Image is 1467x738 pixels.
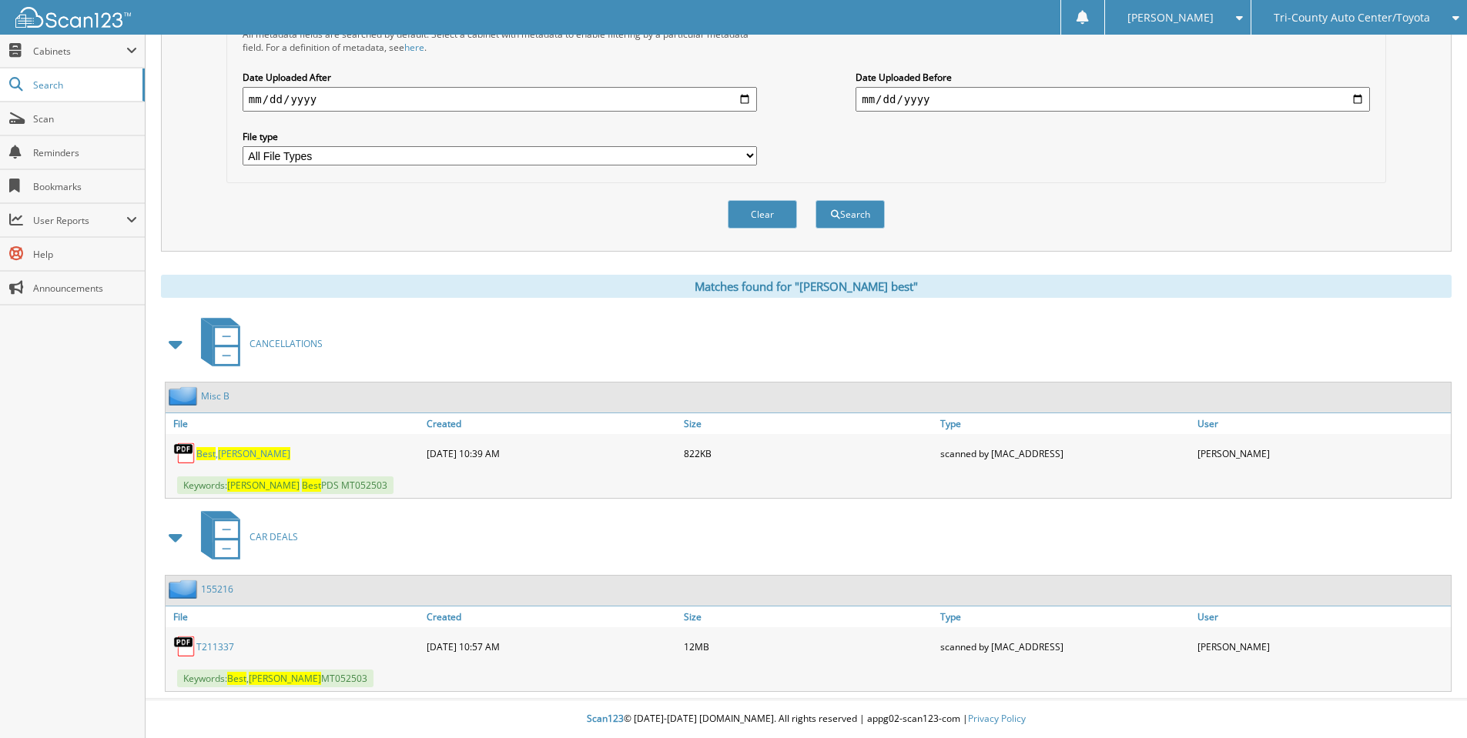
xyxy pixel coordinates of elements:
[243,28,757,54] div: All metadata fields are searched by default. Select a cabinet with metadata to enable filtering b...
[680,631,937,662] div: 12MB
[192,313,323,374] a: CANCELLATIONS
[302,479,321,492] span: Best
[423,631,680,662] div: [DATE] 10:57 AM
[587,712,624,725] span: Scan123
[227,672,246,685] span: Best
[728,200,797,229] button: Clear
[816,200,885,229] button: Search
[250,337,323,350] span: CANCELLATIONS
[936,413,1194,434] a: Type
[1194,606,1451,627] a: User
[218,447,290,460] span: [PERSON_NAME]
[243,71,757,84] label: Date Uploaded After
[680,413,937,434] a: Size
[201,583,233,596] a: 155216
[680,438,937,469] div: 822KB
[423,438,680,469] div: [DATE] 10:39 AM
[33,146,137,159] span: Reminders
[1194,413,1451,434] a: User
[936,631,1194,662] div: scanned by [MAC_ADDRESS]
[196,640,234,653] a: T211337
[166,606,423,627] a: File
[968,712,1026,725] a: Privacy Policy
[192,506,298,567] a: CAR DEALS
[33,282,137,295] span: Announcements
[177,670,373,687] span: Keywords: , MT052503
[161,275,1452,298] div: Matches found for "[PERSON_NAME] best"
[201,389,229,402] a: Misc B
[936,606,1194,627] a: Type
[173,442,196,465] img: PDF.png
[423,413,680,434] a: Created
[169,579,201,599] img: folder2.png
[680,606,937,627] a: Size
[243,130,757,143] label: File type
[936,438,1194,469] div: scanned by [MAC_ADDRESS]
[227,479,300,492] span: [PERSON_NAME]
[33,248,137,261] span: Help
[856,71,1370,84] label: Date Uploaded Before
[404,41,424,54] a: here
[166,413,423,434] a: File
[33,112,137,125] span: Scan
[423,606,680,627] a: Created
[196,447,290,460] a: Best,[PERSON_NAME]
[1127,13,1214,22] span: [PERSON_NAME]
[1390,664,1467,738] iframe: Chat Widget
[33,214,126,227] span: User Reports
[243,87,757,112] input: start
[169,386,201,406] img: folder2.png
[856,87,1370,112] input: end
[249,672,321,685] span: [PERSON_NAME]
[146,700,1467,738] div: © [DATE]-[DATE] [DOMAIN_NAME]. All rights reserved | appg02-scan123-com |
[33,78,135,92] span: Search
[196,447,216,460] span: Best
[250,530,298,543] span: CAR DEALS
[15,7,131,28] img: scan123-logo-white.svg
[1194,631,1451,662] div: [PERSON_NAME]
[33,180,137,193] span: Bookmarks
[173,635,196,658] img: PDF.png
[177,476,394,494] span: Keywords: PDS MT052503
[1194,438,1451,469] div: [PERSON_NAME]
[33,45,126,58] span: Cabinets
[1274,13,1430,22] span: Tri-County Auto Center/Toyota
